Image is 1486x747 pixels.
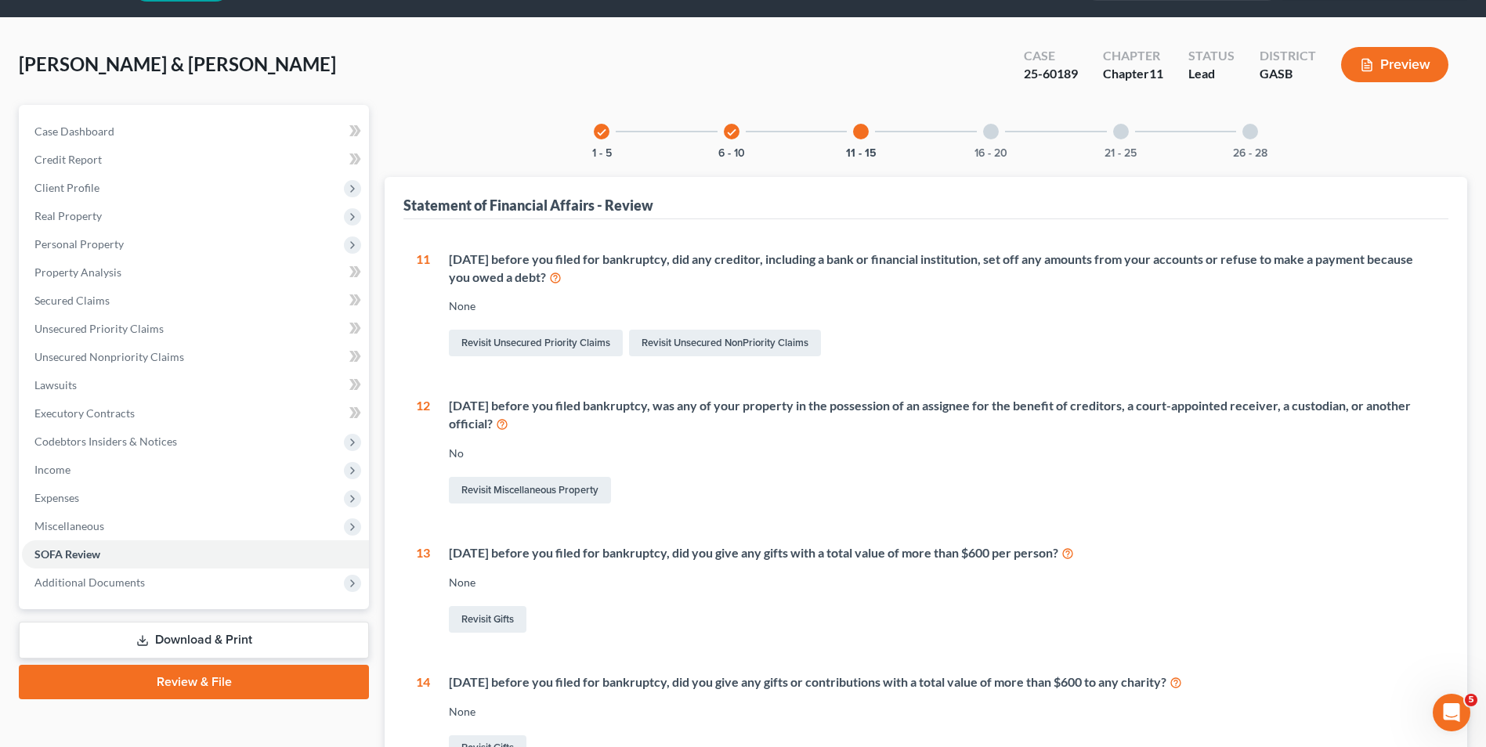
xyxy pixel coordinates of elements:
span: Credit Report [34,153,102,166]
span: Personal Property [34,237,124,251]
div: Status [1188,47,1235,65]
a: Lawsuits [22,371,369,399]
a: Executory Contracts [22,399,369,428]
div: 12 [416,397,430,507]
a: Case Dashboard [22,117,369,146]
span: Income [34,463,71,476]
span: Case Dashboard [34,125,114,138]
div: GASB [1260,65,1316,83]
div: Chapter [1103,47,1163,65]
i: check [596,127,607,138]
div: [DATE] before you filed for bankruptcy, did any creditor, including a bank or financial instituti... [449,251,1436,287]
span: SOFA Review [34,547,100,561]
div: None [449,704,1436,720]
div: No [449,446,1436,461]
iframe: Intercom live chat [1433,694,1470,731]
span: Secured Claims [34,294,110,307]
span: 11 [1149,66,1163,81]
div: Chapter [1103,65,1163,83]
a: Property Analysis [22,258,369,287]
i: check [726,127,737,138]
span: 5 [1465,694,1477,706]
a: Revisit Gifts [449,606,526,633]
span: Expenses [34,491,79,504]
a: SOFA Review [22,540,369,568]
span: Lawsuits [34,378,77,392]
a: Review & File [19,665,369,699]
span: Executory Contracts [34,406,135,420]
div: None [449,298,1436,314]
div: [DATE] before you filed bankruptcy, was any of your property in the possession of an assignee for... [449,397,1436,433]
a: Download & Print [19,622,369,659]
div: None [449,575,1436,590]
div: Statement of Financial Affairs - Review [403,196,653,215]
span: Unsecured Priority Claims [34,322,164,335]
a: Revisit Unsecured NonPriority Claims [629,330,821,356]
button: 21 - 25 [1105,148,1137,159]
span: Additional Documents [34,576,145,589]
button: 11 - 15 [846,148,877,159]
span: Client Profile [34,181,99,194]
a: Credit Report [22,146,369,174]
a: Unsecured Nonpriority Claims [22,343,369,371]
div: [DATE] before you filed for bankruptcy, did you give any gifts with a total value of more than $6... [449,544,1436,562]
button: 6 - 10 [718,148,745,159]
div: [DATE] before you filed for bankruptcy, did you give any gifts or contributions with a total valu... [449,673,1436,691]
div: Lead [1188,65,1235,83]
div: District [1260,47,1316,65]
a: Secured Claims [22,287,369,315]
div: Case [1024,47,1078,65]
span: Unsecured Nonpriority Claims [34,350,184,363]
a: Revisit Unsecured Priority Claims [449,330,623,356]
span: Real Property [34,209,102,222]
span: Codebtors Insiders & Notices [34,435,177,448]
span: [PERSON_NAME] & [PERSON_NAME] [19,52,336,75]
button: 26 - 28 [1233,148,1267,159]
span: Miscellaneous [34,519,104,532]
button: 1 - 5 [592,148,612,159]
div: 13 [416,544,430,636]
button: Preview [1341,47,1448,82]
a: Unsecured Priority Claims [22,315,369,343]
button: 16 - 20 [974,148,1007,159]
a: Revisit Miscellaneous Property [449,477,611,503]
span: Property Analysis [34,265,121,279]
div: 25-60189 [1024,65,1078,83]
div: 11 [416,251,430,360]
